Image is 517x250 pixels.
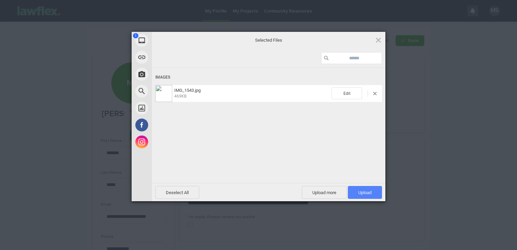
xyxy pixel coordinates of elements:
[375,36,382,44] span: Click here or hit ESC to close picker
[155,85,172,102] img: 943029d7-2f9d-453d-8b65-0c15091da57e
[132,117,213,133] div: Facebook
[132,100,213,117] div: Unsplash
[155,71,382,84] div: Images
[348,186,382,199] span: Upload
[132,133,213,150] div: Instagram
[155,186,199,199] span: Deselect All
[174,94,186,99] span: 469KB
[358,190,372,195] span: Upload
[332,87,362,99] span: Edit
[132,49,213,66] div: Link (URL)
[174,88,201,93] span: IMG_1543.jpg
[132,83,213,100] div: Web Search
[133,33,138,38] span: 1
[132,66,213,83] div: Take Photo
[302,186,347,199] span: Upload more
[132,32,213,49] div: My Device
[201,37,336,43] span: Selected Files
[172,88,332,99] span: IMG_1543.jpg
